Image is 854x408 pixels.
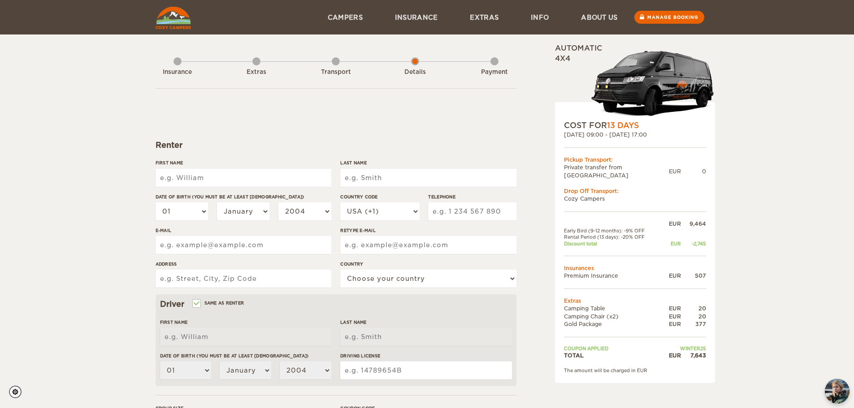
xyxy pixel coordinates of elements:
[564,195,706,202] td: Cozy Campers
[661,241,681,247] div: EUR
[340,169,516,187] input: e.g. Smith
[340,319,512,326] label: Last Name
[564,305,661,312] td: Camping Table
[156,169,331,187] input: e.g. William
[564,313,661,320] td: Camping Chair (x2)
[160,352,331,359] label: Date of birth (You must be at least [DEMOGRAPHIC_DATA])
[160,299,512,309] div: Driver
[9,386,27,398] a: Cookie settings
[156,193,331,200] label: Date of birth (You must be at least [DEMOGRAPHIC_DATA])
[564,228,661,234] td: Early Bird (9-12 months): -9% OFF
[564,264,706,272] td: Insurances
[634,11,704,24] a: Manage booking
[825,379,850,404] img: Freyja at Cozy Campers
[156,261,331,267] label: Address
[681,220,706,228] div: 9,464
[564,156,706,163] div: Pickup Transport:
[661,272,681,279] div: EUR
[340,227,516,234] label: Retype E-mail
[156,236,331,254] input: e.g. example@example.com
[564,120,706,131] div: COST FOR
[564,187,706,195] div: Drop Off Transport:
[564,345,661,352] td: Coupon applied
[428,193,516,200] label: Telephone
[428,202,516,220] input: e.g. 1 234 567 890
[681,305,706,312] div: 20
[669,167,681,175] div: EUR
[340,328,512,346] input: e.g. Smith
[160,319,331,326] label: First Name
[661,313,681,320] div: EUR
[661,320,681,328] div: EUR
[564,163,669,179] td: Private transfer from [GEOGRAPHIC_DATA]
[193,301,199,307] input: Same as renter
[156,270,331,288] input: e.g. Street, City, Zip Code
[311,68,360,77] div: Transport
[681,313,706,320] div: 20
[156,227,331,234] label: E-mail
[340,193,419,200] label: Country Code
[661,345,706,352] td: WINTER25
[232,68,281,77] div: Extras
[607,121,639,130] span: 13 Days
[564,234,661,240] td: Rental Period (13 days): -20% OFF
[340,236,516,254] input: e.g. example@example.com
[390,68,440,77] div: Details
[156,159,331,166] label: First Name
[193,299,244,307] label: Same as renter
[564,367,706,374] div: The amount will be charged in EUR
[661,352,681,359] div: EUR
[681,352,706,359] div: 7,643
[661,220,681,228] div: EUR
[564,352,661,359] td: TOTAL
[156,140,516,150] div: Renter
[591,46,715,120] img: stor-langur-4.png
[564,131,706,138] div: [DATE] 09:00 - [DATE] 17:00
[681,167,706,175] div: 0
[661,305,681,312] div: EUR
[681,320,706,328] div: 377
[564,297,706,305] td: Extras
[681,272,706,279] div: 507
[340,361,512,379] input: e.g. 14789654B
[564,320,661,328] td: Gold Package
[340,261,516,267] label: Country
[340,352,512,359] label: Driving License
[470,68,519,77] div: Payment
[564,241,661,247] td: Discount total
[160,328,331,346] input: e.g. William
[340,159,516,166] label: Last Name
[681,241,706,247] div: -2,745
[825,379,850,404] button: chat-button
[156,7,191,29] img: Cozy Campers
[564,272,661,279] td: Premium Insurance
[555,43,715,120] div: Automatic 4x4
[153,68,202,77] div: Insurance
